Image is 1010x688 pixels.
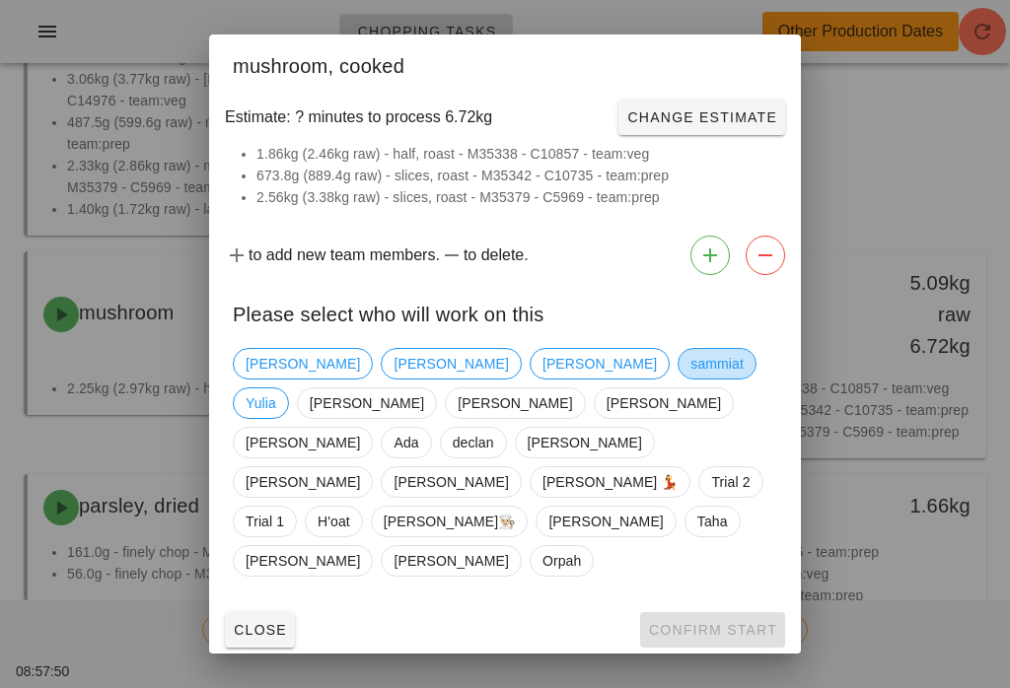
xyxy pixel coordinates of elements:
[542,546,581,576] span: Orpah
[209,228,801,283] div: to add new team members. to delete.
[394,467,508,497] span: [PERSON_NAME]
[209,283,801,340] div: Please select who will work on this
[310,388,424,418] span: [PERSON_NAME]
[256,186,777,208] li: 2.56kg (3.38kg raw) - slices, roast - M35379 - C5969 - team:prep
[246,349,360,378] span: [PERSON_NAME]
[246,388,276,418] span: Yulia
[528,428,642,457] span: [PERSON_NAME]
[548,507,663,536] span: [PERSON_NAME]
[542,467,679,497] span: [PERSON_NAME] 💃
[618,100,785,135] button: Change Estimate
[246,428,360,457] span: [PERSON_NAME]
[711,467,750,497] span: Trial 2
[246,467,360,497] span: [PERSON_NAME]
[690,349,744,378] span: sammiat
[394,349,508,378] span: [PERSON_NAME]
[256,165,777,186] li: 673.8g (889.4g raw) - slices, roast - M35342 - C10735 - team:prep
[233,622,287,638] span: Close
[246,546,360,576] span: [PERSON_NAME]
[256,143,777,165] li: 1.86kg (2.46kg raw) - half, roast - M35338 - C10857 - team:veg
[209,34,801,92] div: mushroom, cooked
[626,109,777,125] span: Change Estimate
[458,388,572,418] span: [PERSON_NAME]
[394,428,418,457] span: Ada
[453,428,494,457] span: declan
[607,388,721,418] span: [PERSON_NAME]
[394,546,508,576] span: [PERSON_NAME]
[542,349,657,378] span: [PERSON_NAME]
[384,507,516,536] span: [PERSON_NAME]👨🏼‍🍳
[318,507,350,536] span: H'oat
[697,507,728,536] span: Taha
[246,507,284,536] span: Trial 1
[225,612,295,648] button: Close
[225,105,492,129] span: Estimate: ? minutes to process 6.72kg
